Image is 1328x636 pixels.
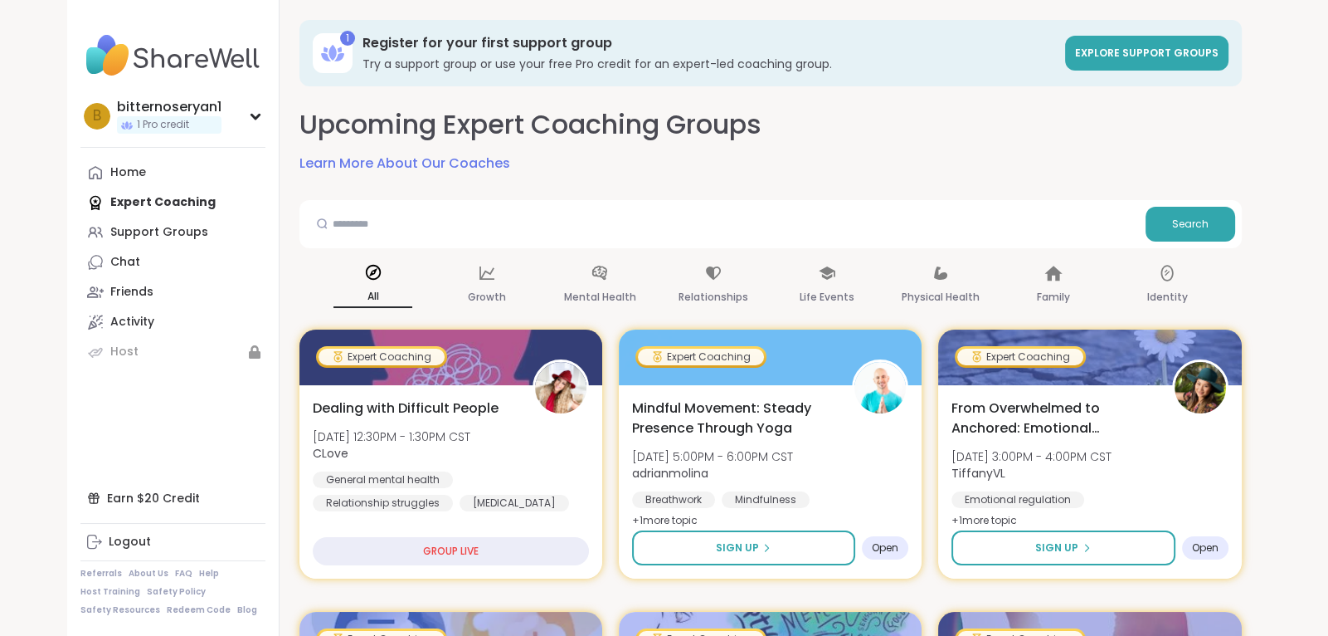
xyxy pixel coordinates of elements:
span: Sign Up [1035,541,1078,555]
div: Expert Coaching [957,349,1083,365]
div: Expert Coaching [319,349,445,365]
span: 1 Pro credit [137,118,189,132]
b: CLove [313,445,348,462]
a: Activity [80,307,265,337]
a: Blog [237,604,257,616]
button: Search [1146,207,1235,242]
p: Relationships [679,287,748,307]
div: Earn $20 Credit [80,483,265,513]
div: Host [110,344,139,360]
div: Activity [110,314,154,330]
div: General mental health [313,472,453,488]
img: adrianmolina [854,362,906,413]
a: Home [80,158,265,188]
span: [DATE] 5:00PM - 6:00PM CST [632,448,793,465]
a: Logout [80,527,265,557]
button: Sign Up [951,531,1175,565]
div: 1 [340,31,355,46]
span: Explore support groups [1075,46,1219,60]
div: GROUP LIVE [313,537,589,565]
div: Chat [110,254,140,271]
img: CLove [535,362,586,413]
div: Emotional regulation [951,492,1084,508]
button: Sign Up [632,531,855,565]
a: Explore support groups [1065,36,1228,71]
p: Growth [468,287,506,307]
h3: Try a support group or use your free Pro credit for an expert-led coaching group. [362,56,1055,72]
img: ShareWell Nav Logo [80,27,265,85]
div: bitternoseryan1 [117,98,221,116]
div: Mindfulness [722,492,810,508]
span: [DATE] 12:30PM - 1:30PM CST [313,428,470,445]
a: About Us [129,568,168,580]
a: Help [199,568,219,580]
a: Referrals [80,568,122,580]
p: Identity [1147,287,1188,307]
h2: Upcoming Expert Coaching Groups [299,106,761,144]
div: Friends [110,284,153,301]
a: Support Groups [80,218,265,247]
img: TiffanyVL [1175,362,1226,413]
div: Home [110,164,146,181]
div: [MEDICAL_DATA] [460,495,569,511]
a: Learn More About Our Coaches [299,154,510,174]
a: Redeem Code [167,604,231,616]
span: Open [872,541,898,555]
b: adrianmolina [632,465,708,482]
p: Life Events [800,287,854,307]
div: Relationship struggles [313,495,453,511]
a: Host [80,337,265,367]
span: Search [1172,217,1209,232]
span: b [93,105,101,127]
a: Safety Resources [80,604,160,616]
a: Chat [80,247,265,277]
a: Host Training [80,586,140,598]
a: Safety Policy [147,586,206,598]
p: Family [1037,287,1070,307]
h3: Register for your first support group [362,34,1055,52]
div: Support Groups [110,224,208,241]
a: FAQ [175,568,192,580]
span: Open [1192,541,1219,555]
span: Mindful Movement: Steady Presence Through Yoga [632,399,834,438]
a: Friends [80,277,265,307]
span: [DATE] 3:00PM - 4:00PM CST [951,448,1112,465]
p: Physical Health [902,287,980,307]
span: From Overwhelmed to Anchored: Emotional Regulation [951,399,1153,438]
span: Dealing with Difficult People [313,399,499,418]
div: Expert Coaching [638,349,764,365]
div: Breathwork [632,492,715,508]
p: All [333,286,412,308]
div: Logout [109,534,151,550]
b: TiffanyVL [951,465,1005,482]
p: Mental Health [564,287,636,307]
span: Sign Up [715,541,758,555]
